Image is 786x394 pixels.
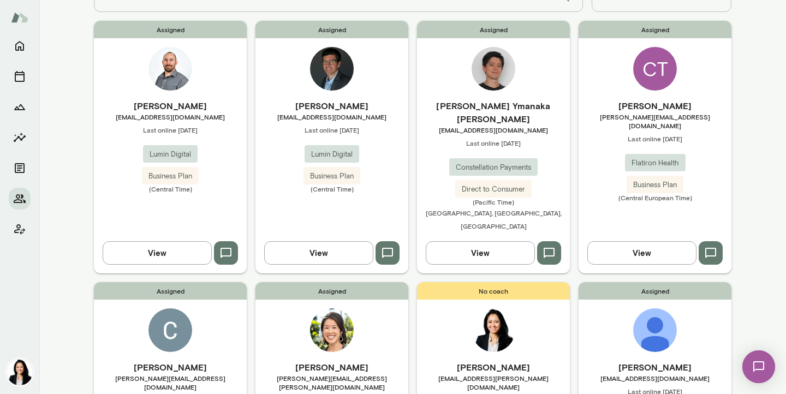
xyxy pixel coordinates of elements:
button: View [587,241,696,264]
span: Lumin Digital [305,149,359,160]
span: Assigned [94,282,247,300]
span: [PERSON_NAME][EMAIL_ADDRESS][DOMAIN_NAME] [579,112,731,130]
span: Last online [DATE] [417,139,570,147]
h6: [PERSON_NAME] [255,361,408,374]
button: View [264,241,373,264]
span: [EMAIL_ADDRESS][DOMAIN_NAME] [579,374,731,383]
span: Last online [DATE] [255,126,408,134]
img: Amanda Lin [310,308,354,352]
h6: [PERSON_NAME] [255,99,408,112]
button: Client app [9,218,31,240]
span: [EMAIL_ADDRESS][DOMAIN_NAME] [417,126,570,134]
button: View [426,241,535,264]
button: Documents [9,157,31,179]
button: Sessions [9,65,31,87]
span: Lumin Digital [143,149,198,160]
img: Monica Aggarwal [7,359,33,385]
span: Last online [DATE] [94,126,247,134]
img: Monica Aggarwal [472,308,515,352]
button: Members [9,188,31,210]
span: Constellation Payments [449,162,538,173]
img: Mateus Ymanaka Barretto [472,47,515,91]
span: Flatiron Health [625,158,686,169]
span: No coach [417,282,570,300]
img: Mento [11,7,28,28]
span: Assigned [579,21,731,38]
span: (Central European Time) [579,193,731,202]
span: [EMAIL_ADDRESS][PERSON_NAME][DOMAIN_NAME] [417,374,570,391]
span: Assigned [579,282,731,300]
span: Assigned [417,21,570,38]
button: Home [9,35,31,57]
span: Business Plan [142,171,199,182]
button: Growth Plan [9,96,31,118]
button: View [103,241,212,264]
span: Assigned [94,21,247,38]
img: Luke Bjerring [633,308,677,352]
h6: [PERSON_NAME] Ymanaka [PERSON_NAME] [417,99,570,126]
span: Last online [DATE] [579,134,731,143]
img: Brian Clerc [310,47,354,91]
h6: [PERSON_NAME] [417,361,570,374]
h6: [PERSON_NAME] [94,361,247,374]
h6: [PERSON_NAME] [579,99,731,112]
div: CT [633,47,677,91]
span: (Pacific Time) [417,198,570,206]
span: [EMAIL_ADDRESS][DOMAIN_NAME] [255,112,408,121]
span: [EMAIL_ADDRESS][DOMAIN_NAME] [94,112,247,121]
h6: [PERSON_NAME] [579,361,731,374]
span: Business Plan [627,180,683,190]
span: [PERSON_NAME][EMAIL_ADDRESS][DOMAIN_NAME] [94,374,247,391]
span: [PERSON_NAME][EMAIL_ADDRESS][PERSON_NAME][DOMAIN_NAME] [255,374,408,391]
button: Insights [9,127,31,148]
img: Jerry Crow [148,47,192,91]
span: Assigned [255,282,408,300]
span: Direct to Consumer [455,184,532,195]
span: Business Plan [303,171,360,182]
span: (Central Time) [94,184,247,193]
h6: [PERSON_NAME] [94,99,247,112]
span: (Central Time) [255,184,408,193]
img: Cecil Payne [148,308,192,352]
span: Assigned [255,21,408,38]
span: [GEOGRAPHIC_DATA], [GEOGRAPHIC_DATA], [GEOGRAPHIC_DATA] [426,209,562,230]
